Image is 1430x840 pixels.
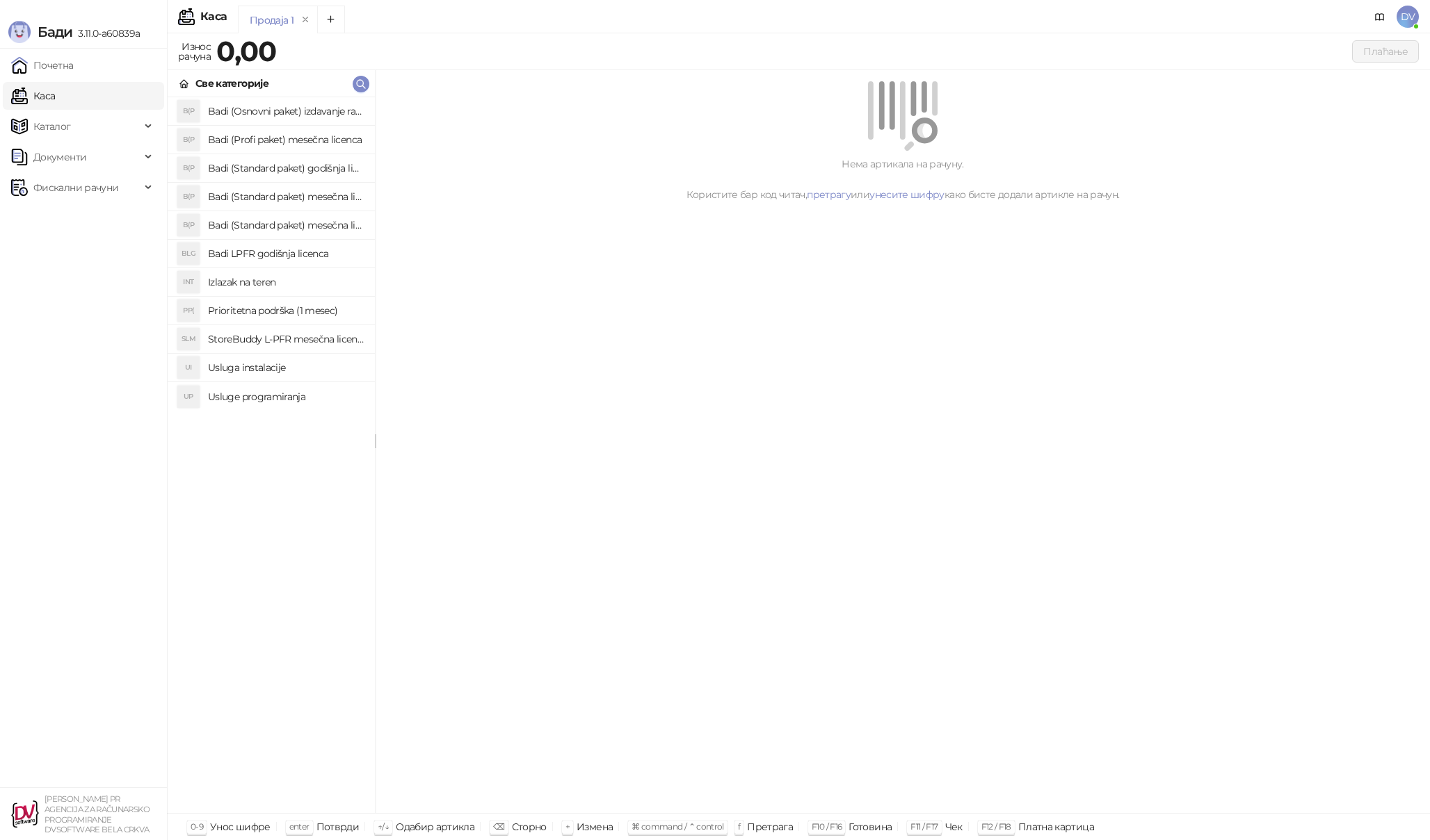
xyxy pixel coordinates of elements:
div: PP( [177,299,200,322]
h4: Prioritetna podrška (1 mesec) [208,299,364,322]
h4: Usluge programiranja [208,386,364,408]
div: Потврди [316,818,360,836]
div: Претрага [747,818,793,836]
div: Нема артикала на рачуну. Користите бар код читач, или како бисте додали артикле на рачун. [392,156,1413,202]
span: 3.11.0-a60839a [72,27,140,40]
a: Документација [1369,6,1391,28]
div: Износ рачуна [175,38,214,65]
span: DV [1397,6,1419,28]
strong: 0,00 [216,34,276,68]
button: Плаћање [1352,40,1419,63]
h4: Badi (Osnovni paket) izdavanje računa [208,100,364,122]
span: ⌘ command / ⌃ control [632,821,724,832]
div: grid [168,97,375,813]
div: Готовина [849,818,892,836]
a: Каса [11,82,55,110]
h4: StoreBuddy L-PFR mesečna licenca [208,328,364,350]
div: Све категорије [195,76,268,91]
span: Фискални рачуни [33,174,118,201]
h4: Badi (Standard paket) mesečna licenca [208,214,364,236]
div: SLM [177,328,200,350]
span: ⌫ [493,821,504,832]
span: enter [289,821,310,832]
div: B(P [177,157,200,179]
h4: Badi (Standard paket) mesečna licenca [208,186,364,208]
span: 0-9 [191,821,203,832]
h4: Izlazak na teren [208,271,364,293]
a: унесите шифру [869,188,945,201]
button: remove [296,14,314,26]
a: претрагу [807,188,851,201]
span: + [565,821,570,832]
small: [PERSON_NAME] PR AGENCIJA ZA RAČUNARSKO PROGRAMIRANJE DVSOFTWARE BELA CRKVA [45,794,150,834]
a: Почетна [11,51,74,79]
button: Add tab [317,6,345,33]
span: F12 / F18 [981,821,1011,832]
h4: Badi LPFR godišnja licenca [208,242,364,265]
div: Унос шифре [210,818,271,836]
div: Каса [200,11,227,22]
h4: Badi (Profi paket) mesečna licenca [208,129,364,151]
div: UP [177,386,200,408]
h4: Usluga instalacije [208,356,364,379]
img: 64x64-companyLogo-27d8bcbb-afe7-4653-a1bc-0b7941c9906f.png [11,800,39,828]
span: F11 / F17 [910,821,938,832]
div: Продаја 1 [250,13,294,28]
span: F10 / F16 [812,821,842,832]
img: Logo [8,21,31,43]
div: B(P [177,100,200,122]
div: B(P [177,214,200,236]
span: ↑/↓ [378,821,389,832]
div: Платна картица [1018,818,1094,836]
div: B(P [177,186,200,208]
span: Документи [33,143,86,171]
div: INT [177,271,200,293]
span: Бади [38,24,72,40]
span: f [738,821,740,832]
div: UI [177,356,200,379]
div: Измена [577,818,613,836]
div: BLG [177,242,200,265]
div: Чек [945,818,963,836]
h4: Badi (Standard paket) godišnja licenca [208,157,364,179]
span: Каталог [33,113,71,140]
div: Сторно [512,818,547,836]
div: B(P [177,129,200,151]
div: Одабир артикла [396,818,474,836]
